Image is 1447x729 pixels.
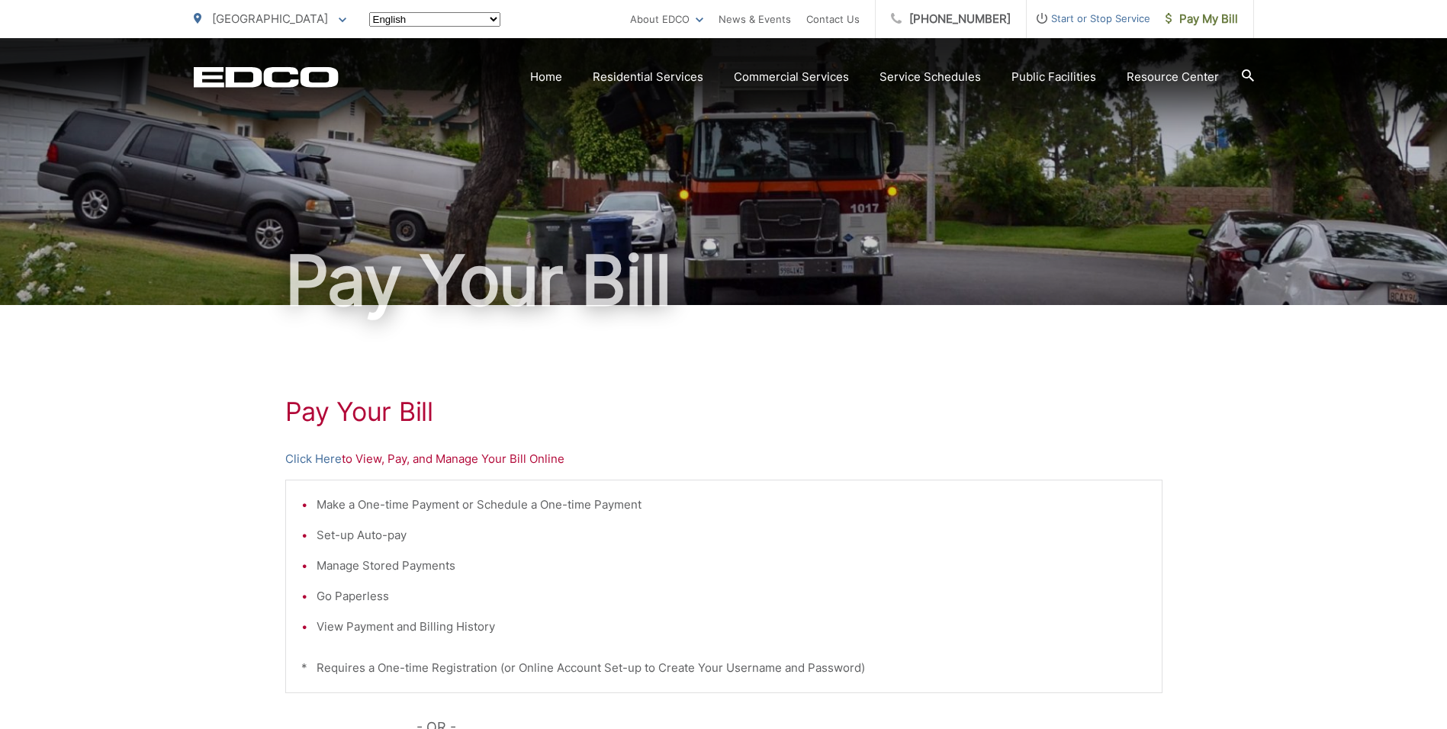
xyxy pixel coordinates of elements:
[734,68,849,86] a: Commercial Services
[879,68,981,86] a: Service Schedules
[593,68,703,86] a: Residential Services
[719,10,791,28] a: News & Events
[317,557,1146,575] li: Manage Stored Payments
[1011,68,1096,86] a: Public Facilities
[630,10,703,28] a: About EDCO
[194,66,339,88] a: EDCD logo. Return to the homepage.
[369,12,500,27] select: Select a language
[1166,10,1238,28] span: Pay My Bill
[317,496,1146,514] li: Make a One-time Payment or Schedule a One-time Payment
[1127,68,1219,86] a: Resource Center
[285,450,1162,468] p: to View, Pay, and Manage Your Bill Online
[530,68,562,86] a: Home
[301,659,1146,677] p: * Requires a One-time Registration (or Online Account Set-up to Create Your Username and Password)
[194,242,1254,319] h1: Pay Your Bill
[285,450,342,468] a: Click Here
[317,526,1146,544] li: Set-up Auto-pay
[806,10,860,28] a: Contact Us
[285,397,1162,427] h1: Pay Your Bill
[317,587,1146,605] li: Go Paperless
[212,11,328,26] span: [GEOGRAPHIC_DATA]
[317,618,1146,636] li: View Payment and Billing History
